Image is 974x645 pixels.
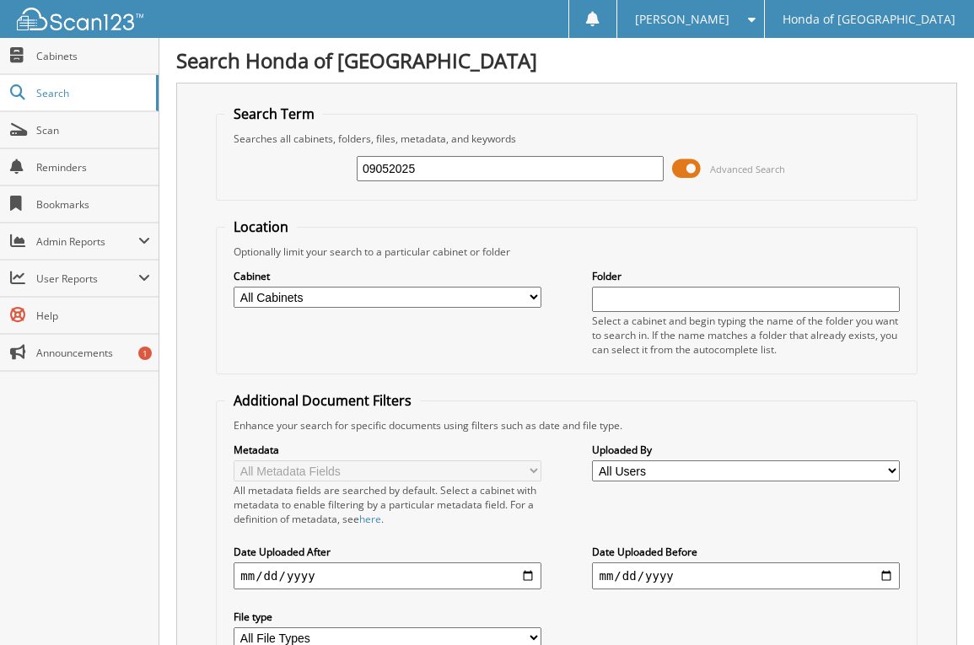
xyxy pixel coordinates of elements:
span: Admin Reports [36,234,138,249]
div: All metadata fields are searched by default. Select a cabinet with metadata to enable filtering b... [234,483,541,526]
label: Metadata [234,443,541,457]
span: Search [36,86,148,100]
span: User Reports [36,271,138,286]
div: Select a cabinet and begin typing the name of the folder you want to search in. If the name match... [592,314,899,357]
legend: Additional Document Filters [225,391,420,410]
input: end [592,562,899,589]
label: Date Uploaded Before [592,545,899,559]
label: Uploaded By [592,443,899,457]
span: Help [36,309,150,323]
span: Reminders [36,160,150,175]
legend: Location [225,218,297,236]
span: Announcements [36,346,150,360]
label: Folder [592,269,899,283]
span: Bookmarks [36,197,150,212]
a: here [359,512,381,526]
span: [PERSON_NAME] [635,14,729,24]
span: Honda of [GEOGRAPHIC_DATA] [783,14,955,24]
label: Cabinet [234,269,541,283]
span: Cabinets [36,49,150,63]
span: Advanced Search [710,163,785,175]
h1: Search Honda of [GEOGRAPHIC_DATA] [176,46,957,74]
div: Enhance your search for specific documents using filters such as date and file type. [225,418,907,433]
img: scan123-logo-white.svg [17,8,143,30]
label: File type [234,610,541,624]
input: start [234,562,541,589]
div: Optionally limit your search to a particular cabinet or folder [225,245,907,259]
div: Searches all cabinets, folders, files, metadata, and keywords [225,132,907,146]
label: Date Uploaded After [234,545,541,559]
div: 1 [138,347,152,360]
span: Scan [36,123,150,137]
legend: Search Term [225,105,323,123]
